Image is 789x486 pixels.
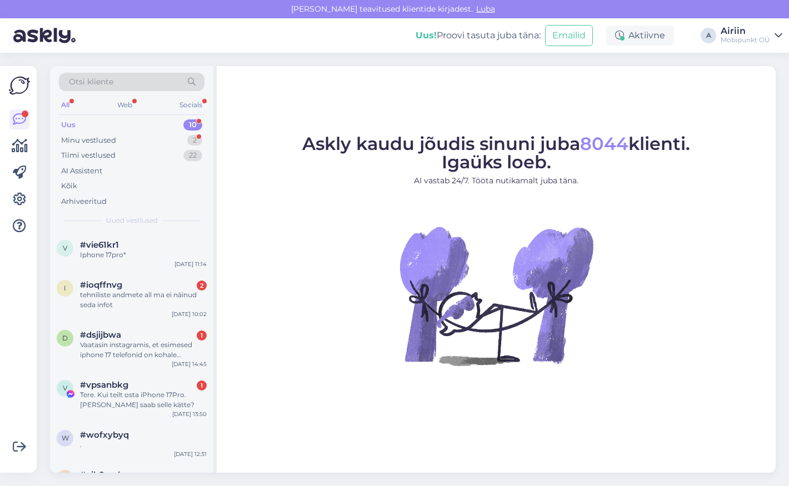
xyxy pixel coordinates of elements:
div: [DATE] 14:45 [172,360,207,368]
div: Minu vestlused [61,135,116,146]
div: [DATE] 13:50 [172,410,207,418]
div: 2 [197,280,207,290]
div: Tiimi vestlused [61,150,116,161]
div: 22 [183,150,202,161]
div: Web [115,98,134,112]
div: Socials [177,98,204,112]
div: 1 [197,330,207,340]
div: Airiin [721,27,770,36]
span: #vie61kr1 [80,240,119,250]
div: Tere. Kui teilt osta iPhone 17Pro. [PERSON_NAME] saab selle kätte? [80,390,207,410]
div: All [59,98,72,112]
div: [DATE] 12:31 [174,450,207,458]
div: [DATE] 10:02 [172,310,207,318]
div: Uus [61,119,76,131]
span: #dsjijbwa [80,330,121,340]
div: 10 [183,119,202,131]
div: 2 [187,135,202,146]
div: [DATE] 11:14 [174,260,207,268]
div: Proovi tasuta juba täna: [416,29,541,42]
a: AiriinMobipunkt OÜ [721,27,782,44]
img: Askly Logo [9,75,30,96]
p: AI vastab 24/7. Tööta nutikamalt juba täna. [302,175,690,187]
div: A [701,28,716,43]
div: 1 [197,380,207,390]
span: #ioqffnvg [80,280,122,290]
span: v [63,244,67,252]
div: Arhiveeritud [61,196,107,207]
button: Emailid [545,25,593,46]
div: Vaatasin instagramis, et esimesed iphone 17 telefonid on kohale jõudnud. Millal hakkab tarne baas... [80,340,207,360]
span: Askly kaudu jõudis sinuni juba klienti. Igaüks loeb. [302,133,690,173]
div: . [80,440,207,450]
span: #cjb8yedy [80,470,125,480]
span: Luba [473,4,498,14]
div: Iphone 17pro* [80,250,207,260]
span: d [62,334,68,342]
span: w [62,434,69,442]
span: v [63,384,67,392]
span: #wofxybyq [80,430,129,440]
span: Otsi kliente [69,76,113,88]
span: 8044 [580,133,628,154]
div: Kõik [61,181,77,192]
img: No Chat active [396,196,596,395]
div: AI Assistent [61,166,102,177]
span: Uued vestlused [106,216,158,226]
b: Uus! [416,30,437,41]
span: #vpsanbkg [80,380,128,390]
span: i [64,284,66,292]
div: Aktiivne [606,26,674,46]
div: tehniliste andmete all ma ei näinud seda infot [80,290,207,310]
div: Mobipunkt OÜ [721,36,770,44]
